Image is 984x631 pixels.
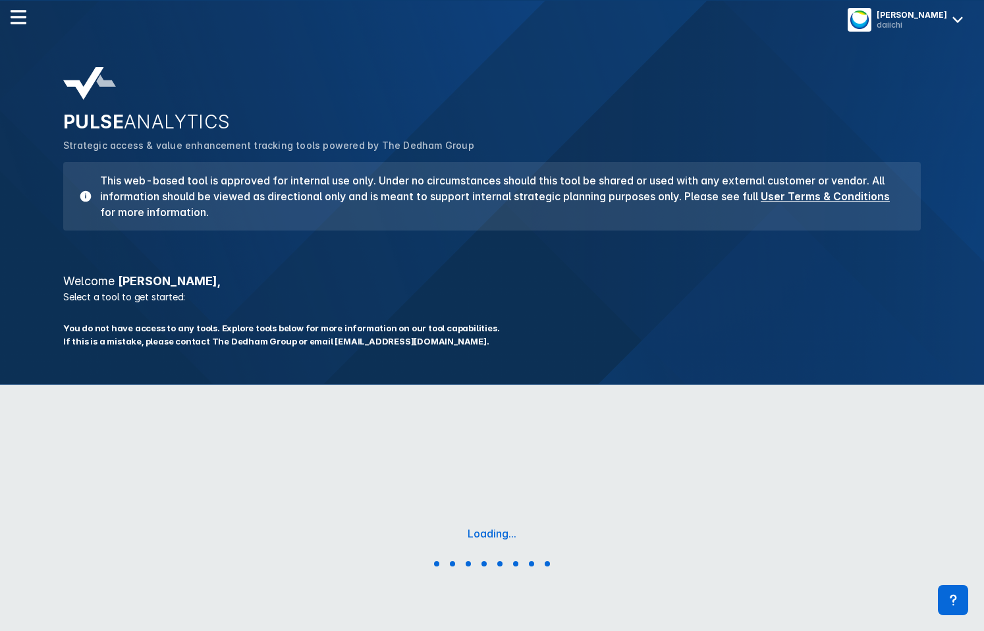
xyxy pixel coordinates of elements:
span: If this is a mistake, please contact The Dedham Group or email [EMAIL_ADDRESS][DOMAIN_NAME] . [63,335,499,348]
img: menu--horizontal.svg [11,9,26,25]
img: pulse-analytics-logo [63,67,116,100]
span: You do not have access to any tools. Explore tools below for more information on our tool capabil... [63,322,499,335]
div: Contact Support [938,585,968,615]
img: menu button [850,11,869,29]
span: Welcome [63,274,115,288]
div: [PERSON_NAME] [877,10,947,20]
h2: PULSE [63,111,921,133]
div: daiichi [877,20,947,30]
h3: This web-based tool is approved for internal use only. Under no circumstances should this tool be... [92,173,905,220]
p: Select a tool to get started: [55,290,929,304]
div: Loading... [468,527,516,540]
h3: [PERSON_NAME] , [55,275,929,287]
img: logo [53,8,232,26]
a: User Terms & Conditions [761,190,890,203]
p: Strategic access & value enhancement tracking tools powered by The Dedham Group [63,138,921,153]
span: ANALYTICS [124,111,231,133]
